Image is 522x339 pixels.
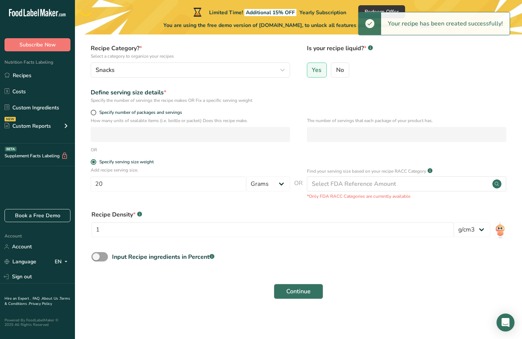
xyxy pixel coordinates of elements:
div: EN [55,257,70,266]
a: About Us . [42,296,60,301]
span: You are using the free demo version of [DOMAIN_NAME], to unlock all features please choose one of... [163,21,434,29]
button: Snacks [91,63,290,78]
span: Yes [312,66,322,74]
div: Custom Reports [4,122,51,130]
div: Open Intercom Messenger [497,314,515,332]
p: Add recipe serving size. [91,167,290,173]
p: How many units of sealable items (i.e. bottle or packet) Does this recipe make. [91,117,290,124]
span: Additional 15% OFF [244,9,296,16]
button: Redeem Offer [358,5,405,18]
div: Limited Time! [192,7,346,16]
div: Powered By FoodLabelMaker © 2025 All Rights Reserved [4,318,70,327]
div: Recipe Density [91,210,454,219]
a: Terms & Conditions . [4,296,70,306]
p: *Only FDA RACC Categories are currently available [307,193,506,200]
div: Specify serving size weight [99,159,154,165]
span: Snacks [96,66,115,75]
div: BETA [5,147,16,151]
label: Is your recipe liquid? [307,44,506,60]
div: Specify the number of servings the recipe makes OR Fix a specific serving weight [91,97,290,104]
span: Subscribe Now [19,41,56,49]
input: Type your serving size here [91,176,246,191]
input: Type your density here [91,222,454,237]
label: Recipe Category? [91,44,290,60]
p: The number of servings that each package of your product has. [307,117,506,124]
span: Continue [286,287,311,296]
img: ai-bot.1dcbe71.gif [495,222,506,239]
a: Hire an Expert . [4,296,31,301]
span: Redeem Offer [365,8,399,16]
span: Yearly Subscription [299,9,346,16]
div: Select FDA Reference Amount [312,179,396,188]
div: Your recipe has been created successfully! [381,12,510,35]
a: Privacy Policy [29,301,52,306]
button: Subscribe Now [4,38,70,51]
button: Continue [274,284,323,299]
a: FAQ . [33,296,42,301]
span: No [336,66,344,74]
div: Input Recipe ingredients in Percent [112,252,214,261]
p: Select a category to organize your recipes [91,53,290,60]
p: Find your serving size based on your recipe RACC Category [307,168,426,175]
div: NEW [4,117,16,121]
a: Book a Free Demo [4,209,70,222]
div: OR [91,146,97,153]
a: Language [4,255,36,268]
span: OR [294,179,303,200]
div: Define serving size details [91,88,290,97]
span: Specify number of packages and servings [96,110,182,115]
